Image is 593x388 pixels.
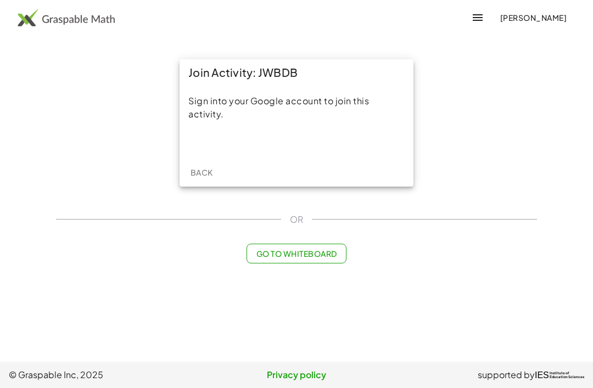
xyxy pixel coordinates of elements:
[180,59,413,86] div: Join Activity: JWBDB
[256,249,337,258] span: Go to Whiteboard
[247,244,346,263] button: Go to Whiteboard
[190,167,212,177] span: Back
[478,368,535,381] span: supported by
[184,162,219,182] button: Back
[290,213,303,226] span: OR
[200,368,392,381] a: Privacy policy
[550,372,584,379] span: Institute of Education Sciences
[491,8,575,27] button: [PERSON_NAME]
[9,368,200,381] span: © Graspable Inc, 2025
[535,370,549,380] span: IES
[188,94,405,121] div: Sign into your Google account to join this activity.
[535,368,584,381] a: IESInstitute ofEducation Sciences
[500,13,567,23] span: [PERSON_NAME]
